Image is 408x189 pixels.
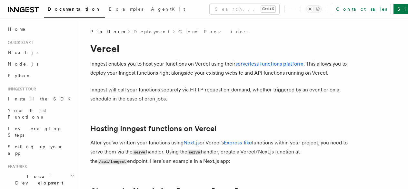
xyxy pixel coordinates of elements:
code: serve [133,150,146,155]
code: serve [187,150,201,155]
a: Examples [105,2,147,17]
span: Examples [109,6,143,12]
span: AgentKit [151,6,185,12]
a: Your first Functions [5,105,76,123]
span: Setting up your app [8,144,63,156]
a: Install the SDK [5,93,76,105]
span: Node.js [8,61,38,67]
a: Next.js [184,140,200,146]
a: Leveraging Steps [5,123,76,141]
span: Documentation [48,6,101,12]
a: Deployment [134,28,169,35]
span: Local Development [5,173,70,186]
kbd: Ctrl+K [261,6,275,12]
h1: Vercel [90,43,348,54]
span: Platform [90,28,124,35]
button: Local Development [5,171,76,189]
a: Hosting Inngest functions on Vercel [90,124,216,133]
a: AgentKit [147,2,189,17]
p: After you've written your functions using or Vercel's functions within your project, you need to ... [90,138,348,166]
span: Inngest tour [5,87,36,92]
a: Documentation [44,2,105,18]
a: Python [5,70,76,81]
span: Quick start [5,40,33,45]
a: Cloud Providers [178,28,248,35]
a: Contact sales [332,4,391,14]
span: Next.js [8,50,38,55]
p: Inngest enables you to host your functions on Vercel using their . This allows you to deploy your... [90,59,348,78]
span: Home [8,26,26,32]
a: Express-like [224,140,252,146]
button: Search...Ctrl+K [210,4,279,14]
a: serverless functions platform [235,61,304,67]
p: Inngest will call your functions securely via HTTP request on-demand, whether triggered by an eve... [90,85,348,103]
a: Node.js [5,58,76,70]
span: Leveraging Steps [8,126,62,138]
a: Home [5,23,76,35]
span: Install the SDK [8,96,75,101]
span: Python [8,73,31,78]
span: Features [5,164,27,169]
a: Next.js [5,47,76,58]
a: Setting up your app [5,141,76,159]
code: /api/inngest [98,159,127,164]
span: Your first Functions [8,108,46,120]
button: Toggle dark mode [306,5,322,13]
